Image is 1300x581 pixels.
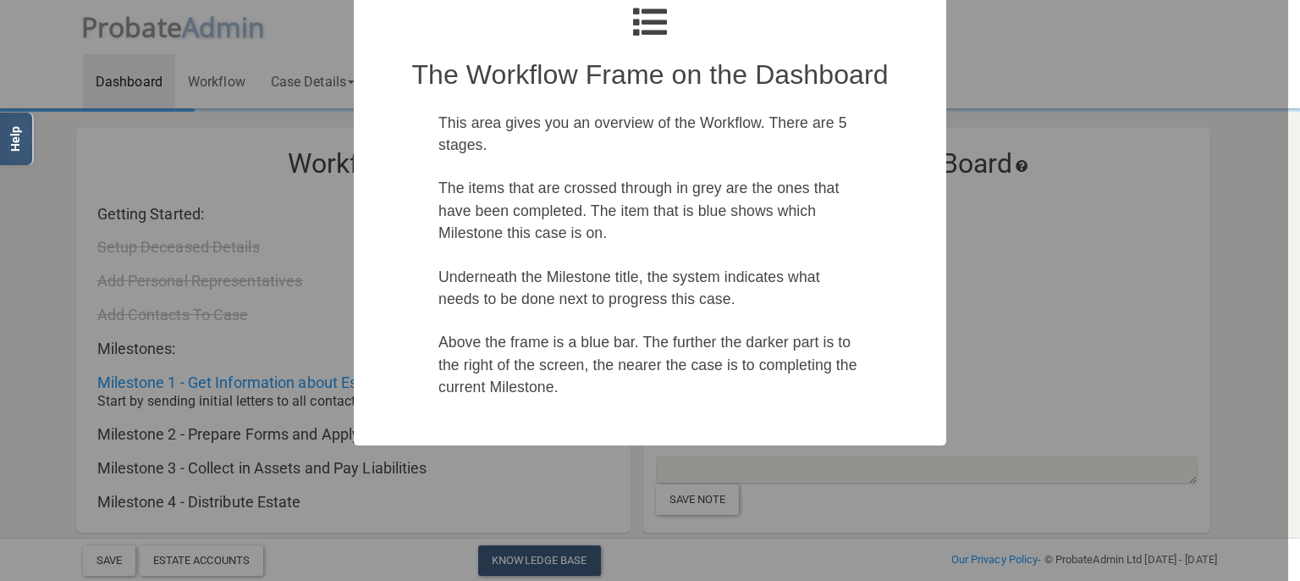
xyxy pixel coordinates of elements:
p: Above the frame is a blue bar. The further the darker part is to the right of the screen, the nea... [438,331,862,398]
h3: The Workflow Frame on the Dashboard [379,60,921,90]
p: Underneath the Milestone title, the system indicates what needs to be done next to progress this ... [438,266,862,311]
p: This area gives you an overview of the Workflow. There are 5 stages. [438,112,862,157]
p: The items that are crossed through in grey are the ones that have been completed. The item that i... [438,177,862,244]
